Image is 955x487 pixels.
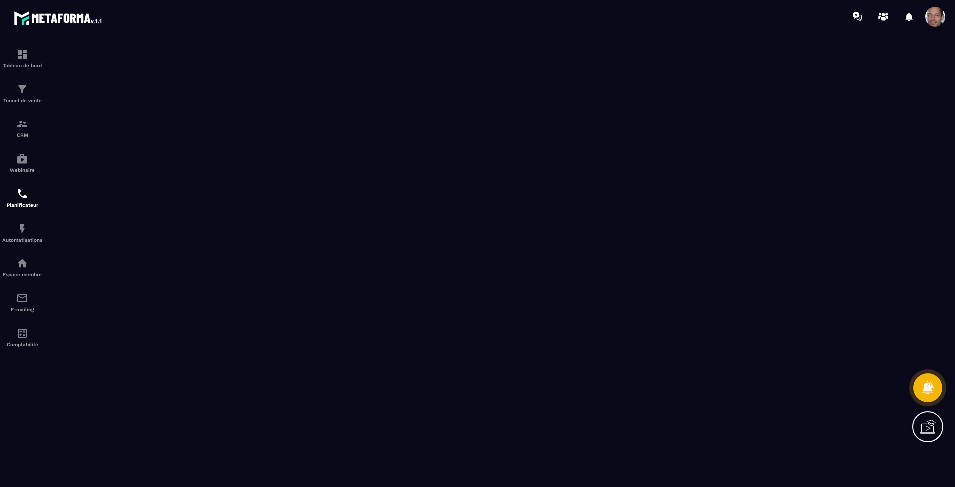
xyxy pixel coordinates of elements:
[2,307,42,312] p: E-mailing
[16,83,28,95] img: formation
[16,153,28,165] img: automations
[2,180,42,215] a: schedulerschedulerPlanificateur
[16,188,28,200] img: scheduler
[2,132,42,138] p: CRM
[2,145,42,180] a: automationsautomationsWebinaire
[2,285,42,320] a: emailemailE-mailing
[14,9,103,27] img: logo
[16,223,28,235] img: automations
[2,63,42,68] p: Tableau de bord
[2,237,42,243] p: Automatisations
[2,76,42,111] a: formationformationTunnel de vente
[2,202,42,208] p: Planificateur
[2,98,42,103] p: Tunnel de vente
[16,118,28,130] img: formation
[2,215,42,250] a: automationsautomationsAutomatisations
[16,292,28,304] img: email
[2,41,42,76] a: formationformationTableau de bord
[16,327,28,339] img: accountant
[2,111,42,145] a: formationformationCRM
[2,320,42,355] a: accountantaccountantComptabilité
[16,48,28,60] img: formation
[16,257,28,269] img: automations
[2,272,42,277] p: Espace membre
[2,167,42,173] p: Webinaire
[2,250,42,285] a: automationsautomationsEspace membre
[2,342,42,347] p: Comptabilité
